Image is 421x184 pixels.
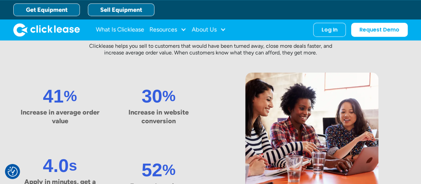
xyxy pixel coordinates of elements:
[13,3,80,16] a: Get Equipment
[162,161,176,178] h3: %
[43,157,69,174] h3: 4.0
[321,26,337,33] div: Log In
[141,87,162,105] h3: 30
[8,167,18,177] button: Consent Preferences
[64,87,77,105] h3: %
[13,23,80,36] img: Clicklease logo
[8,167,18,177] img: Revisit consent button
[96,23,144,36] a: What Is Clicklease
[192,23,226,36] div: About Us
[162,87,176,105] h3: %
[351,23,408,37] a: Request Demo
[43,87,64,105] h3: 41
[13,108,106,125] p: Increase in average order value
[88,3,154,16] a: Sell Equipment
[149,23,186,36] div: Resources
[141,161,162,178] h3: 52
[112,108,205,125] p: Increase in website conversion
[69,157,77,174] h3: s
[13,23,80,36] a: home
[83,43,338,57] p: Clicklease helps you sell to customers that would have been turned away, close more deals faster,...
